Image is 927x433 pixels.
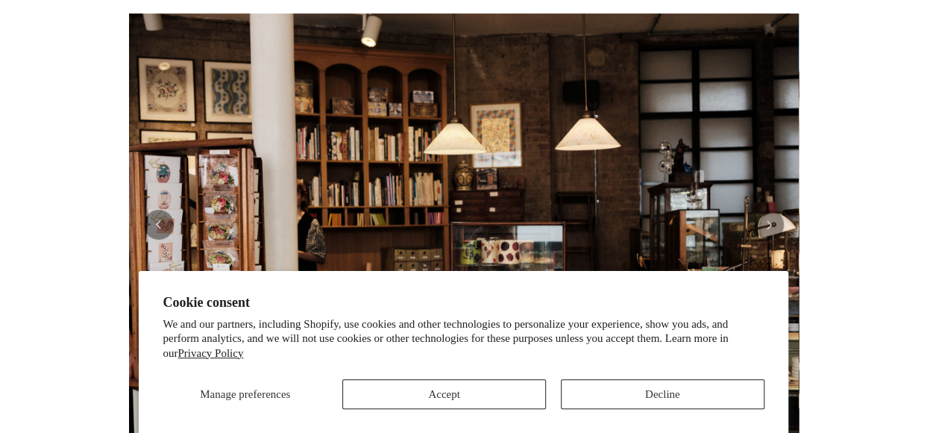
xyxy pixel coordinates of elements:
p: We and our partners, including Shopify, use cookies and other technologies to personalize your ex... [163,317,764,361]
button: Manage preferences [163,379,327,409]
button: Previous [144,210,174,240]
button: Accept [342,379,546,409]
button: Next [754,210,784,240]
span: Manage preferences [200,388,290,400]
button: Decline [561,379,764,409]
a: Privacy Policy [177,347,243,359]
h2: Cookie consent [163,295,764,311]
